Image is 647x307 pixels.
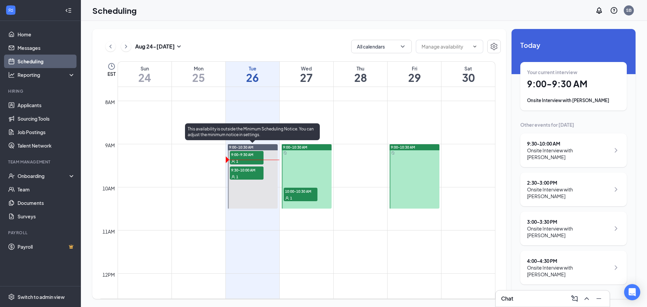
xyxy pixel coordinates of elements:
svg: ChevronDown [399,43,406,50]
svg: Collapse [65,7,72,14]
div: Mon [172,65,225,72]
div: Onboarding [18,173,69,179]
svg: ChevronDown [472,44,477,49]
h1: 28 [334,72,387,83]
span: 1 [236,159,238,164]
a: August 29, 2025 [388,62,441,87]
button: Settings [487,40,501,53]
h1: 29 [388,72,441,83]
svg: Settings [8,294,15,300]
svg: QuestionInfo [610,6,618,14]
div: Onsite Interview with [PERSON_NAME] [527,147,610,160]
a: August 24, 2025 [118,62,172,87]
svg: User [231,175,235,179]
svg: ChevronRight [612,146,620,154]
svg: ChevronRight [612,185,620,193]
button: ComposeMessage [569,293,580,304]
span: EST [107,70,116,77]
a: PayrollCrown [18,240,75,253]
span: 9:00-9:30 AM [230,151,264,158]
span: 9:00-10:30 AM [229,145,253,150]
div: 8am [104,98,116,106]
div: Payroll [8,230,74,236]
a: Messages [18,41,75,55]
div: Onsite Interview with [PERSON_NAME] [527,264,610,278]
div: Reporting [18,71,75,78]
svg: Clock [107,62,116,70]
div: Team Management [8,159,74,165]
span: Today [520,40,627,50]
h1: 9:00 - 9:30 AM [527,78,620,90]
svg: ChevronLeft [107,42,114,51]
a: August 28, 2025 [334,62,387,87]
div: Onsite Interview with [PERSON_NAME] [527,97,620,104]
div: SB [626,7,631,13]
svg: ChevronRight [612,224,620,233]
h1: 30 [441,72,495,83]
div: 9:30 - 10:00 AM [527,140,610,147]
svg: Notifications [595,6,603,14]
div: Other events for [DATE] [520,121,627,128]
h3: Aug 24 - [DATE] [135,43,175,50]
h3: Chat [501,295,513,302]
span: 1 [236,175,238,179]
a: August 25, 2025 [172,62,225,87]
svg: Minimize [595,295,603,303]
a: Sourcing Tools [18,112,75,125]
a: August 26, 2025 [226,62,279,87]
div: Fri [388,65,441,72]
a: Documents [18,196,75,210]
span: 10:00-10:30 AM [284,188,317,194]
svg: Analysis [8,71,15,78]
div: Open Intercom Messenger [624,284,640,300]
button: ChevronLeft [105,41,116,52]
svg: SmallChevronDown [175,42,183,51]
span: 9:00-10:30 AM [391,145,415,150]
div: 9am [104,142,116,149]
svg: ChevronUp [583,295,591,303]
div: Thu [334,65,387,72]
svg: UserCheck [8,173,15,179]
div: 10am [101,185,116,192]
div: Hiring [8,88,74,94]
div: 12pm [101,271,116,278]
a: Team [18,183,75,196]
button: ChevronUp [581,293,592,304]
a: Talent Network [18,139,75,152]
svg: WorkstreamLogo [7,7,14,13]
div: 11am [101,228,116,235]
div: 2:30 - 3:00 PM [527,179,610,186]
svg: Sync [283,151,287,155]
div: Sat [441,65,495,72]
a: August 27, 2025 [280,62,333,87]
span: 9:00-10:30 AM [283,145,307,150]
span: 9:30-10:00 AM [230,166,264,173]
h1: 27 [280,72,333,83]
h1: 25 [172,72,225,83]
svg: Sync [391,151,395,155]
input: Manage availability [422,43,469,50]
a: August 30, 2025 [441,62,495,87]
div: Your current interview [527,69,620,75]
div: 3:00 - 3:30 PM [527,218,610,225]
a: Applicants [18,98,75,112]
h1: 26 [226,72,279,83]
svg: ChevronRight [123,42,129,51]
a: Home [18,28,75,41]
div: This availability is outside the Minimum Scheduling Notice. You can adjust the minimum notice in ... [185,123,320,140]
svg: User [285,196,289,200]
svg: Settings [490,42,498,51]
div: Tue [226,65,279,72]
svg: ChevronRight [612,264,620,272]
h1: Scheduling [92,5,137,16]
div: Switch to admin view [18,294,65,300]
button: ChevronRight [121,41,131,52]
div: Onsite Interview with [PERSON_NAME] [527,186,610,199]
div: 4:00 - 4:30 PM [527,257,610,264]
svg: User [231,159,235,163]
div: Onsite Interview with [PERSON_NAME] [527,225,610,239]
h1: 24 [118,72,172,83]
a: Surveys [18,210,75,223]
div: Sun [118,65,172,72]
